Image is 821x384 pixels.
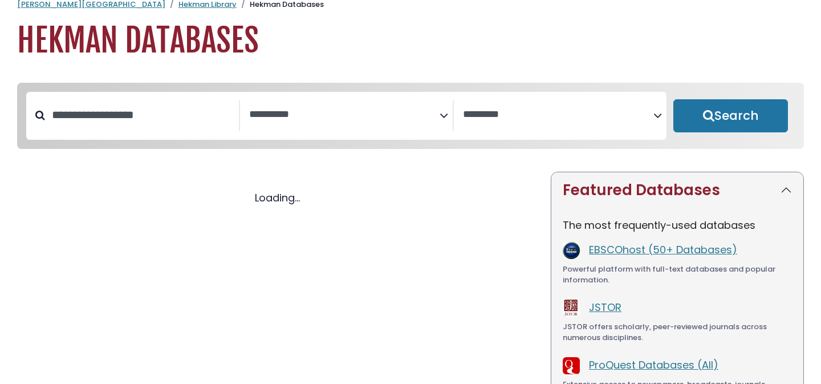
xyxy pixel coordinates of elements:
[45,106,239,124] input: Search database by title or keyword
[589,358,718,372] a: ProQuest Databases (All)
[17,190,537,205] div: Loading...
[563,321,792,343] div: JSTOR offers scholarly, peer-reviewed journals across numerous disciplines.
[463,109,653,121] textarea: Search
[249,109,440,121] textarea: Search
[589,242,737,257] a: EBSCOhost (50+ Databases)
[563,217,792,233] p: The most frequently-used databases
[17,22,804,60] h1: Hekman Databases
[673,99,788,132] button: Submit for Search Results
[17,83,804,149] nav: Search filters
[551,172,803,208] button: Featured Databases
[589,300,621,314] a: JSTOR
[563,264,792,286] div: Powerful platform with full-text databases and popular information.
